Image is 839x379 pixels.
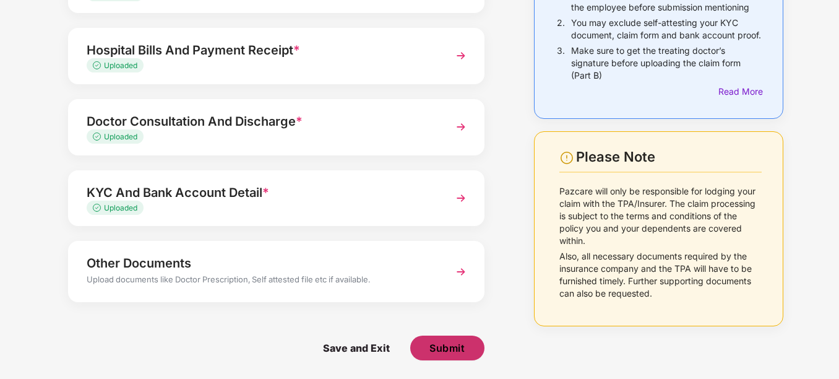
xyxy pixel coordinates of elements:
span: Save and Exit [311,336,402,360]
span: Uploaded [104,203,137,212]
div: Upload documents like Doctor Prescription, Self attested file etc if available. [87,273,434,289]
p: Pazcare will only be responsible for lodging your claim with the TPA/Insurer. The claim processin... [559,185,762,247]
div: KYC And Bank Account Detail [87,183,434,203]
span: Submit [429,341,465,355]
div: Please Note [576,149,762,165]
img: svg+xml;base64,PHN2ZyBpZD0iTmV4dCIgeG1sbnM9Imh0dHA6Ly93d3cudzMub3JnLzIwMDAvc3ZnIiB3aWR0aD0iMzYiIG... [450,116,472,138]
p: 3. [557,45,565,82]
p: You may exclude self-attesting your KYC document, claim form and bank account proof. [571,17,762,41]
img: svg+xml;base64,PHN2ZyB4bWxucz0iaHR0cDovL3d3dy53My5vcmcvMjAwMC9zdmciIHdpZHRoPSIxMy4zMzMiIGhlaWdodD... [93,204,104,212]
img: svg+xml;base64,PHN2ZyB4bWxucz0iaHR0cDovL3d3dy53My5vcmcvMjAwMC9zdmciIHdpZHRoPSIxMy4zMzMiIGhlaWdodD... [93,133,104,141]
img: svg+xml;base64,PHN2ZyB4bWxucz0iaHR0cDovL3d3dy53My5vcmcvMjAwMC9zdmciIHdpZHRoPSIxMy4zMzMiIGhlaWdodD... [93,61,104,69]
img: svg+xml;base64,PHN2ZyBpZD0iV2FybmluZ18tXzI0eDI0IiBkYXRhLW5hbWU9Ildhcm5pbmcgLSAyNHgyNCIgeG1sbnM9Im... [559,150,574,165]
p: Also, all necessary documents required by the insurance company and the TPA will have to be furni... [559,250,762,300]
div: Doctor Consultation And Discharge [87,111,434,131]
span: Uploaded [104,61,137,70]
div: Other Documents [87,253,434,273]
img: svg+xml;base64,PHN2ZyBpZD0iTmV4dCIgeG1sbnM9Imh0dHA6Ly93d3cudzMub3JnLzIwMDAvc3ZnIiB3aWR0aD0iMzYiIG... [450,187,472,209]
p: 2. [557,17,565,41]
img: svg+xml;base64,PHN2ZyBpZD0iTmV4dCIgeG1sbnM9Imh0dHA6Ly93d3cudzMub3JnLzIwMDAvc3ZnIiB3aWR0aD0iMzYiIG... [450,261,472,283]
span: Uploaded [104,132,137,141]
img: svg+xml;base64,PHN2ZyBpZD0iTmV4dCIgeG1sbnM9Imh0dHA6Ly93d3cudzMub3JnLzIwMDAvc3ZnIiB3aWR0aD0iMzYiIG... [450,45,472,67]
p: Make sure to get the treating doctor’s signature before uploading the claim form (Part B) [571,45,762,82]
button: Submit [410,336,484,360]
div: Read More [718,85,762,98]
div: Hospital Bills And Payment Receipt [87,40,434,60]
